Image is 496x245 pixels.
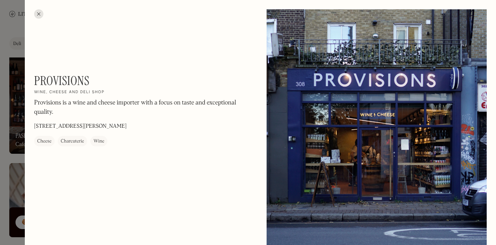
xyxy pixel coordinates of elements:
h2: Wine, cheese and deli shop [34,90,105,96]
div: Charcuterie [61,138,84,146]
h1: Provisions [34,73,90,88]
p: [STREET_ADDRESS][PERSON_NAME] [34,123,127,131]
div: Cheese [37,138,52,146]
div: Wine [93,138,104,146]
p: Provisions is a wine and cheese importer with a focus on taste and exceptional quality. [34,99,243,117]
